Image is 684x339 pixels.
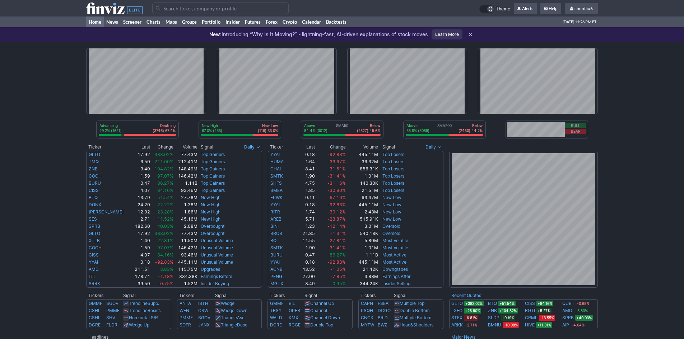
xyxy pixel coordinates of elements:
[237,322,248,328] span: Desc.
[180,322,191,328] a: SOFR
[382,159,404,164] a: Top Losers
[174,143,198,151] th: Volume
[270,301,284,306] a: GMMF
[157,202,173,207] span: 22.22%
[310,322,333,328] a: Double Top
[280,17,299,27] a: Crypto
[129,308,161,313] a: TrendlineResist.
[89,281,100,286] a: SRRK
[131,194,150,201] td: 13.79
[89,209,124,215] a: [PERSON_NAME]
[174,187,198,194] td: 93.46M
[270,252,283,258] a: BURU
[131,251,150,259] td: 4.07
[562,300,574,307] a: QUBT
[382,281,410,286] a: Insider Selling
[382,238,408,243] a: Most Volatile
[382,209,401,215] a: New Low
[106,301,118,306] a: SGOV
[237,315,246,320] span: Asc.
[496,5,510,13] span: Theme
[400,301,424,306] a: Multiple Top
[361,322,374,328] a: MYFW
[174,165,198,173] td: 148.49M
[400,322,433,328] a: Head&Shoulders
[327,223,346,229] span: -12.14%
[152,3,289,14] input: Search
[157,216,173,222] span: 11.52%
[294,158,315,165] td: 1.64
[382,231,400,236] a: Oversold
[382,173,404,179] a: Top Losers
[270,152,280,157] a: YYAI
[270,245,283,250] a: SMTK
[357,128,380,133] p: (2527) 45.6%
[424,143,443,151] button: Signals interval
[346,216,378,223] td: 515.91K
[157,223,173,229] span: 40.03%
[131,223,150,230] td: 182.60
[89,188,99,193] a: CISS
[129,301,159,306] a: TrendlineSupp.
[270,308,281,313] a: TRSY
[294,180,315,187] td: 4.75
[201,188,225,193] a: Top Gainers
[327,202,346,207] span: -92.83%
[382,216,401,222] a: New Low
[330,231,346,236] span: -1.31%
[180,301,191,306] a: ANTA
[157,252,173,258] span: 84.16%
[270,223,279,229] a: BINI
[89,231,100,236] a: GLTO
[201,238,233,243] a: Unusual Volume
[294,251,315,259] td: 0.47
[459,128,483,133] p: (2450) 44.2%
[327,188,346,193] span: -30.90%
[86,17,104,27] a: Home
[294,237,315,244] td: 11.55
[89,223,100,229] a: SPRB
[451,293,481,298] b: Recent Quotes
[327,238,346,243] span: -27.81%
[346,208,378,216] td: 2.43M
[382,252,406,258] a: Most Active
[129,301,148,306] span: Trendline
[201,195,220,200] a: New High
[268,143,294,151] th: Ticker
[540,3,561,14] a: Help
[270,166,281,171] a: CHAI
[89,180,101,186] a: BURU
[378,315,388,320] a: BRID
[104,17,121,27] a: News
[129,322,149,328] a: Wedge Up
[406,123,429,128] p: Above
[378,301,388,306] a: FSEA
[174,151,198,158] td: 77.43M
[303,123,381,134] div: SMA50
[89,308,99,313] a: CSHI
[201,202,220,207] a: New High
[488,300,497,307] a: BTQ
[121,17,144,27] a: Screener
[174,223,198,230] td: 2.08M
[451,307,462,314] a: LXEO
[382,259,406,265] a: Most Active
[289,301,295,306] a: BIL
[459,123,483,128] p: Below
[327,173,346,179] span: -31.41%
[198,301,208,306] a: IBTH
[157,209,173,215] span: 23.28%
[327,166,346,171] span: -31.51%
[263,17,280,27] a: Forex
[346,223,378,230] td: 3.01M
[382,202,401,207] a: New Low
[294,223,315,230] td: 1.23
[174,201,198,208] td: 1.38M
[144,17,163,27] a: Charts
[242,143,262,151] button: Signals interval
[99,128,122,133] p: 29.2% (1621)
[294,173,315,180] td: 1.90
[327,216,346,222] span: -23.87%
[346,259,378,266] td: 445.11M
[174,251,198,259] td: 93.46M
